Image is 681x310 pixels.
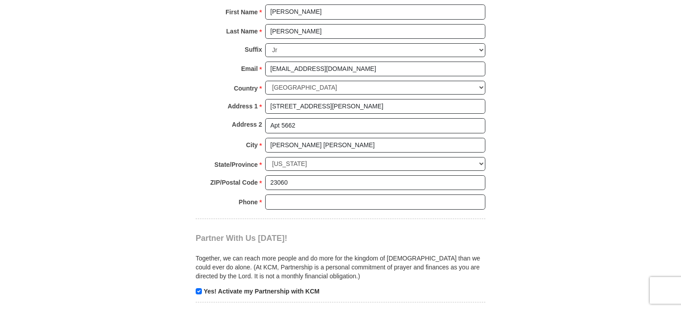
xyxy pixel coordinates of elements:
strong: Address 1 [228,100,258,112]
strong: Yes! Activate my Partnership with KCM [204,288,320,295]
strong: First Name [226,6,258,18]
strong: City [246,139,258,151]
strong: Suffix [245,43,262,56]
strong: Address 2 [232,118,262,131]
strong: ZIP/Postal Code [210,176,258,189]
strong: Email [241,62,258,75]
strong: State/Province [214,158,258,171]
span: Partner With Us [DATE]! [196,234,287,243]
p: Together, we can reach more people and do more for the kingdom of [DEMOGRAPHIC_DATA] than we coul... [196,254,485,281]
strong: Country [234,82,258,95]
strong: Phone [239,196,258,208]
strong: Last Name [226,25,258,37]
